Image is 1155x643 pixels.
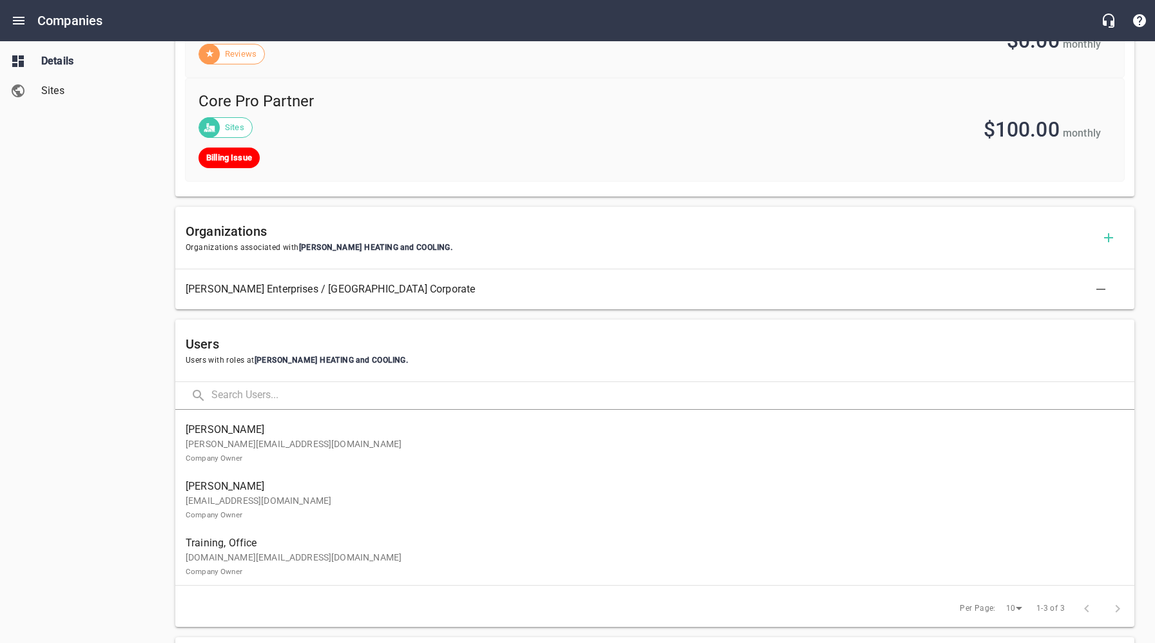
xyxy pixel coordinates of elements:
[199,44,265,64] div: Reviews
[186,282,1103,297] span: [PERSON_NAME] Enterprises / [GEOGRAPHIC_DATA] Corporate
[3,5,34,36] button: Open drawer
[186,334,1124,354] h6: Users
[186,567,242,576] small: Company Owner
[175,472,1134,528] a: [PERSON_NAME][EMAIL_ADDRESS][DOMAIN_NAME]Company Owner
[299,243,453,252] span: [PERSON_NAME] HEATING and COOLING .
[217,121,252,134] span: Sites
[186,479,1114,494] span: [PERSON_NAME]
[175,528,1134,585] a: Training, Office[DOMAIN_NAME][EMAIL_ADDRESS][DOMAIN_NAME]Company Owner
[41,53,139,69] span: Details
[1093,222,1124,253] button: Add Organization
[199,91,638,112] span: Core Pro Partner
[186,454,242,463] small: Company Owner
[1085,274,1116,305] button: Delete Association
[186,437,1114,465] p: [PERSON_NAME][EMAIL_ADDRESS][DOMAIN_NAME]
[41,83,139,99] span: Sites
[186,242,1093,254] span: Organizations associated with
[199,117,253,138] div: Sites
[175,415,1134,472] a: [PERSON_NAME][PERSON_NAME][EMAIL_ADDRESS][DOMAIN_NAME]Company Owner
[960,602,996,615] span: Per Page:
[1036,602,1065,615] span: 1-3 of 3
[186,551,1114,578] p: [DOMAIN_NAME][EMAIL_ADDRESS][DOMAIN_NAME]
[1007,28,1060,53] span: $0.00
[199,148,260,168] div: Billing Issue
[1093,5,1124,36] button: Live Chat
[1001,600,1027,617] div: 10
[186,221,1093,242] h6: Organizations
[217,48,264,61] span: Reviews
[211,382,1134,410] input: Search Users...
[186,494,1114,521] p: [EMAIL_ADDRESS][DOMAIN_NAME]
[186,422,1114,437] span: [PERSON_NAME]
[37,10,102,31] h6: Companies
[186,354,1124,367] span: Users with roles at
[186,535,1114,551] span: Training, Office
[186,510,242,519] small: Company Owner
[1124,5,1155,36] button: Support Portal
[1063,127,1101,139] span: monthly
[984,117,1060,142] span: $100.00
[255,356,409,365] span: [PERSON_NAME] HEATING and COOLING .
[199,151,260,164] span: Billing Issue
[1063,38,1101,50] span: monthly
